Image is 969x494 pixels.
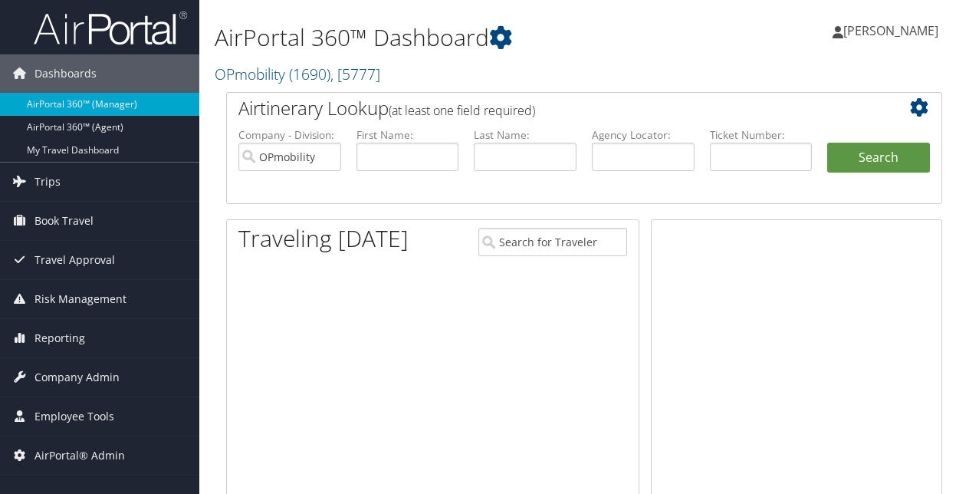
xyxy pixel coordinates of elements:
[827,143,930,173] button: Search
[238,222,409,255] h1: Traveling [DATE]
[215,64,380,84] a: OPmobility
[843,22,938,39] span: [PERSON_NAME]
[34,280,126,318] span: Risk Management
[289,64,330,84] span: ( 1690 )
[34,54,97,93] span: Dashboards
[478,228,627,256] input: Search for Traveler
[389,102,535,119] span: (at least one field required)
[34,436,125,475] span: AirPortal® Admin
[710,127,813,143] label: Ticket Number:
[34,358,120,397] span: Company Admin
[474,127,576,143] label: Last Name:
[34,241,115,279] span: Travel Approval
[330,64,380,84] span: , [ 5777 ]
[238,95,870,121] h2: Airtinerary Lookup
[34,10,187,46] img: airportal-logo.png
[34,397,114,436] span: Employee Tools
[34,202,94,240] span: Book Travel
[833,8,954,54] a: [PERSON_NAME]
[356,127,459,143] label: First Name:
[34,319,85,357] span: Reporting
[238,127,341,143] label: Company - Division:
[592,127,695,143] label: Agency Locator:
[34,163,61,201] span: Trips
[215,21,708,54] h1: AirPortal 360™ Dashboard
